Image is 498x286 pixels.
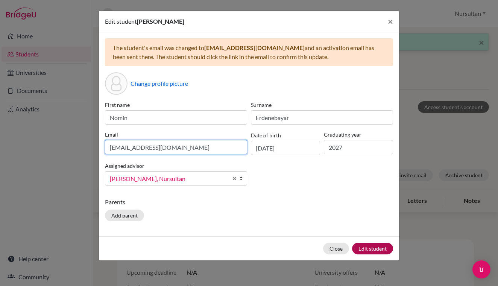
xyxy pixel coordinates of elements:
button: Close [382,11,399,32]
button: Add parent [105,210,144,221]
span: Edit student [105,18,137,25]
input: dd/mm/yyyy [251,141,320,155]
span: [EMAIL_ADDRESS][DOMAIN_NAME] [204,44,305,51]
p: Parents [105,198,393,207]
span: [PERSON_NAME], Nursultan [110,174,228,184]
label: Graduating year [324,131,393,138]
label: Assigned advisor [105,162,144,170]
div: Profile picture [105,72,128,95]
label: Date of birth [251,131,281,139]
div: The student's email was changed to and an activation email has been sent there. The student shoul... [105,38,393,66]
button: Edit student [352,243,393,254]
button: Close [323,243,349,254]
span: × [388,16,393,27]
div: Open Intercom Messenger [472,260,490,278]
label: First name [105,101,247,109]
label: Email [105,131,247,138]
label: Surname [251,101,393,109]
span: [PERSON_NAME] [137,18,184,25]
